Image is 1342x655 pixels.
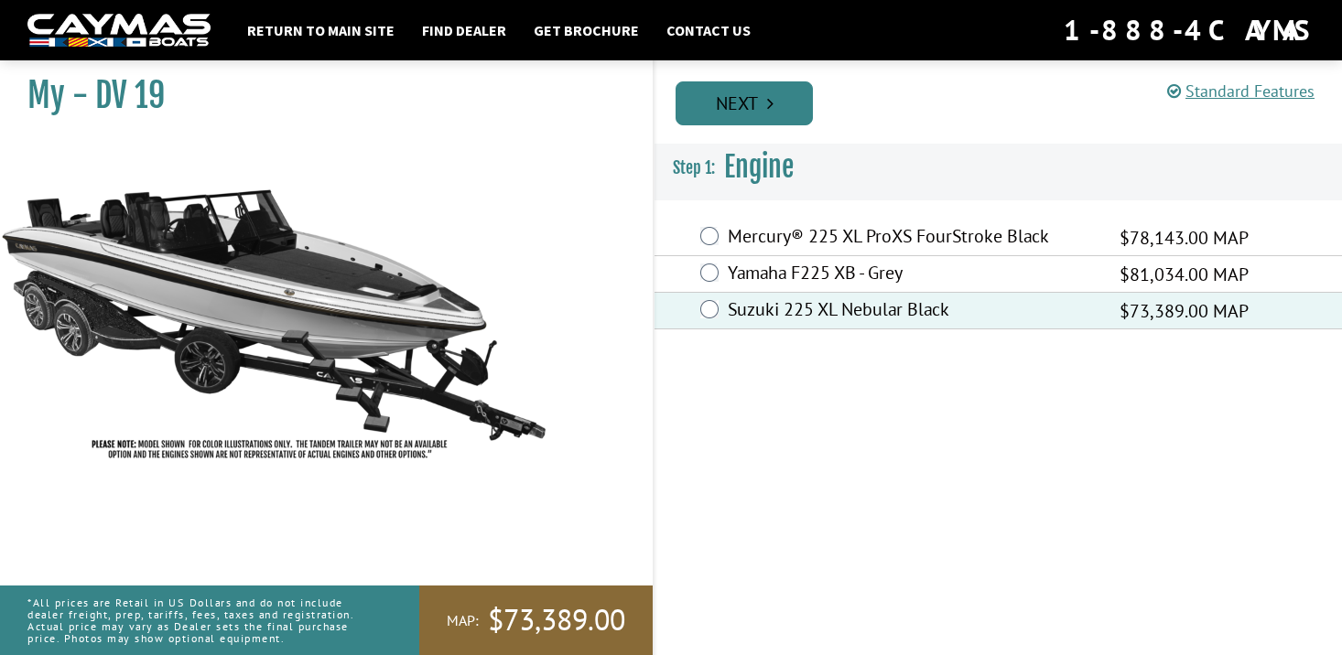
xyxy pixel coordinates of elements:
a: MAP:$73,389.00 [419,585,653,655]
label: Suzuki 225 XL Nebular Black [728,298,1097,325]
p: *All prices are Retail in US Dollars and do not include dealer freight, prep, tariffs, fees, taxe... [27,587,378,654]
h3: Engine [655,134,1342,201]
span: $73,389.00 MAP [1120,297,1249,325]
ul: Pagination [671,79,1342,125]
img: white-logo-c9c8dbefe5ff5ceceb0f0178aa75bf4bb51f6bca0971e226c86eb53dfe498488.png [27,14,211,48]
h1: My - DV 19 [27,75,607,116]
span: $73,389.00 [488,601,625,639]
label: Yamaha F225 XB - Grey [728,262,1097,288]
a: Find Dealer [413,18,515,42]
span: $78,143.00 MAP [1120,224,1249,252]
a: Next [676,81,813,125]
a: Contact Us [657,18,760,42]
div: 1-888-4CAYMAS [1064,10,1315,50]
a: Get Brochure [525,18,648,42]
label: Mercury® 225 XL ProXS FourStroke Black [728,225,1097,252]
span: $81,034.00 MAP [1120,261,1249,288]
span: MAP: [447,611,479,630]
a: Standard Features [1167,81,1315,102]
a: Return to main site [238,18,404,42]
